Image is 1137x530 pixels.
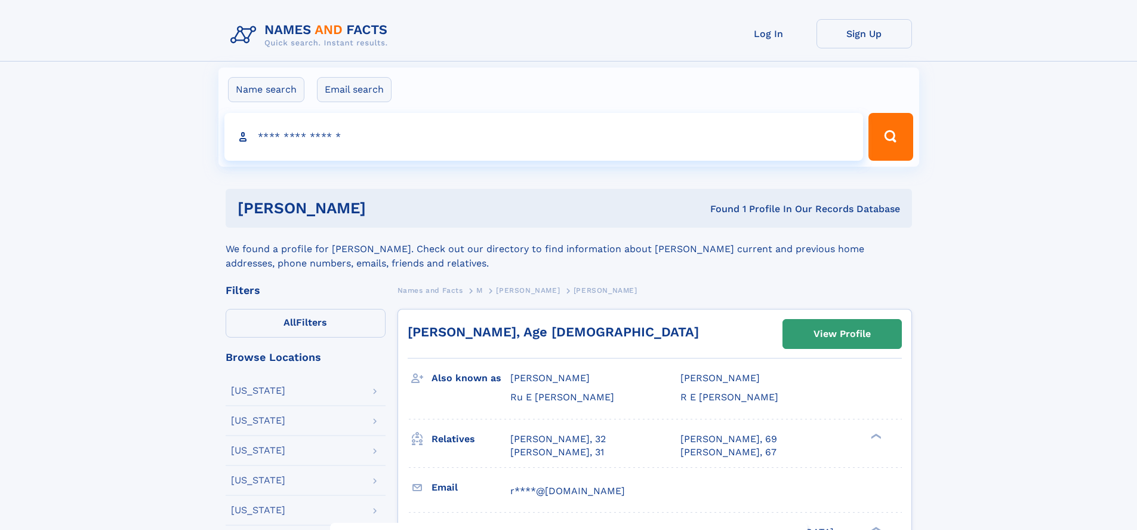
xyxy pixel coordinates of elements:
[432,477,510,498] h3: Email
[680,372,760,384] span: [PERSON_NAME]
[783,320,901,348] a: View Profile
[231,446,285,455] div: [US_STATE]
[814,320,871,348] div: View Profile
[721,19,816,48] a: Log In
[284,317,296,328] span: All
[238,201,538,216] h1: [PERSON_NAME]
[231,506,285,515] div: [US_STATE]
[868,432,882,440] div: ❯
[408,324,699,339] a: [PERSON_NAME], Age [DEMOGRAPHIC_DATA]
[510,433,606,446] a: [PERSON_NAME], 32
[398,283,463,298] a: Names and Facts
[476,286,483,295] span: M
[538,203,900,216] div: Found 1 Profile In Our Records Database
[510,446,604,459] a: [PERSON_NAME], 31
[680,446,777,459] a: [PERSON_NAME], 67
[231,416,285,425] div: [US_STATE]
[226,352,386,363] div: Browse Locations
[496,283,560,298] a: [PERSON_NAME]
[432,368,510,388] h3: Also known as
[231,386,285,396] div: [US_STATE]
[226,228,912,271] div: We found a profile for [PERSON_NAME]. Check out our directory to find information about [PERSON_N...
[816,19,912,48] a: Sign Up
[226,285,386,296] div: Filters
[496,286,560,295] span: [PERSON_NAME]
[476,283,483,298] a: M
[228,77,304,102] label: Name search
[224,113,864,161] input: search input
[226,19,398,51] img: Logo Names and Facts
[680,391,778,403] span: R E [PERSON_NAME]
[510,372,590,384] span: [PERSON_NAME]
[510,391,614,403] span: Ru E [PERSON_NAME]
[226,309,386,338] label: Filters
[680,433,777,446] a: [PERSON_NAME], 69
[231,476,285,485] div: [US_STATE]
[574,286,637,295] span: [PERSON_NAME]
[317,77,392,102] label: Email search
[868,113,913,161] button: Search Button
[432,429,510,449] h3: Relatives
